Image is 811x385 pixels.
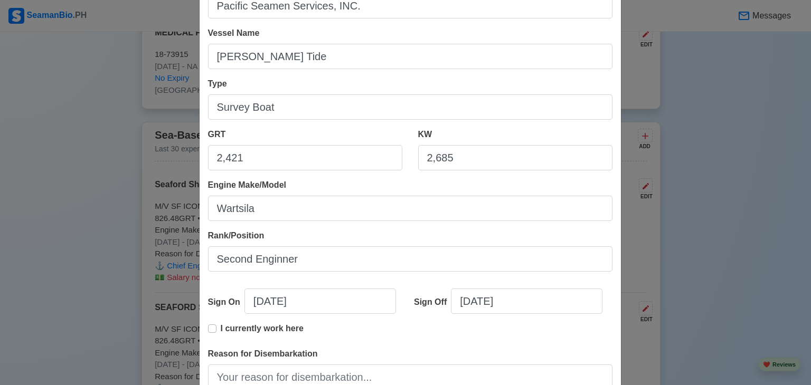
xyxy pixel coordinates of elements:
span: Engine Make/Model [208,180,286,189]
input: Bulk, Container, etc. [208,94,612,120]
span: KW [418,130,432,139]
span: Type [208,79,227,88]
input: 33922 [208,145,402,170]
div: Sign Off [414,296,451,309]
span: Reason for Disembarkation [208,349,318,358]
div: Sign On [208,296,244,309]
input: 8000 [418,145,612,170]
input: Ex: Third Officer or 3/OFF [208,246,612,272]
span: Rank/Position [208,231,265,240]
p: I currently work here [221,322,304,335]
input: Ex: Dolce Vita [208,44,612,69]
span: GRT [208,130,226,139]
input: Ex. Man B&W MC [208,196,612,221]
span: Vessel Name [208,28,260,37]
